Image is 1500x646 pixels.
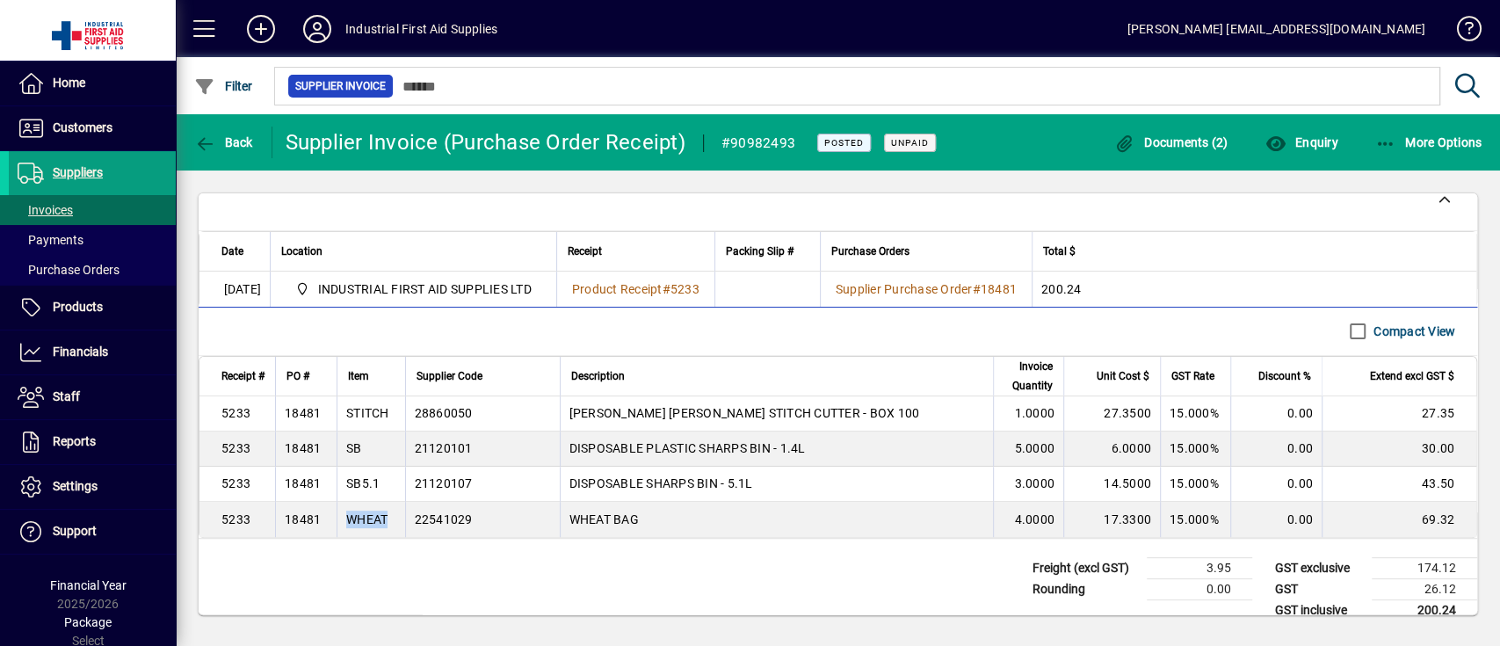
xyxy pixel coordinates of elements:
[346,475,380,492] div: SB5.1
[726,242,809,261] div: Packing Slip #
[568,242,704,261] div: Receipt
[1264,135,1337,149] span: Enquiry
[9,420,176,464] a: Reports
[289,13,345,45] button: Profile
[993,502,1063,537] td: 4.0000
[9,225,176,255] a: Payments
[275,502,337,537] td: 18481
[1371,127,1487,158] button: More Options
[9,510,176,554] a: Support
[190,127,257,158] button: Back
[560,502,994,537] td: WHEAT BAG
[221,242,243,261] span: Date
[663,282,670,296] span: #
[1266,599,1372,621] td: GST inclusive
[1043,242,1454,261] div: Total $
[275,432,337,467] td: 18481
[53,524,97,538] span: Support
[64,615,112,629] span: Package
[199,502,275,537] td: 5233
[53,389,80,403] span: Staff
[9,62,176,105] a: Home
[9,286,176,330] a: Products
[560,396,994,432] td: [PERSON_NAME] [PERSON_NAME] STITCH CUTTER - BOX 100
[1443,4,1478,61] a: Knowledge Base
[831,242,909,261] span: Purchase Orders
[405,502,560,537] td: 22541029
[346,511,388,528] div: WHEAT
[1322,467,1476,502] td: 43.50
[1322,432,1476,467] td: 30.00
[571,367,625,386] span: Description
[830,279,1023,299] a: Supplier Purchase Order#18481
[1127,15,1425,43] div: [PERSON_NAME] [EMAIL_ADDRESS][DOMAIN_NAME]
[1258,367,1311,386] span: Discount %
[1147,557,1252,578] td: 3.95
[1171,367,1214,386] span: GST Rate
[295,77,386,95] span: Supplier Invoice
[194,135,253,149] span: Back
[1004,357,1053,396] span: Invoice Quantity
[1160,396,1230,432] td: 15.000%
[18,203,73,217] span: Invoices
[1375,135,1482,149] span: More Options
[1097,367,1149,386] span: Unit Cost $
[53,300,103,314] span: Products
[405,467,560,502] td: 21120107
[221,367,264,386] span: Receipt #
[1260,127,1342,158] button: Enquiry
[1043,242,1076,261] span: Total $
[566,279,706,299] a: Product Receipt#5233
[993,396,1063,432] td: 1.0000
[9,465,176,509] a: Settings
[286,367,309,386] span: PO #
[318,280,532,298] span: INDUSTRIAL FIRST AID SUPPLIES LTD
[1110,127,1233,158] button: Documents (2)
[1370,323,1455,340] label: Compact View
[417,367,482,386] span: Supplier Code
[1063,467,1160,502] td: 14.5000
[1160,502,1230,537] td: 15.000%
[224,280,262,298] span: [DATE]
[53,76,85,90] span: Home
[1370,367,1454,386] span: Extend excl GST $
[9,195,176,225] a: Invoices
[50,578,127,592] span: Financial Year
[1266,578,1372,599] td: GST
[1230,467,1322,502] td: 0.00
[9,106,176,150] a: Customers
[981,282,1017,296] span: 18481
[568,242,602,261] span: Receipt
[9,255,176,285] a: Purchase Orders
[560,467,994,502] td: DISPOSABLE SHARPS BIN - 5.1L
[53,345,108,359] span: Financials
[993,432,1063,467] td: 5.0000
[1322,502,1476,537] td: 69.32
[53,120,112,134] span: Customers
[9,330,176,374] a: Financials
[288,279,539,300] span: INDUSTRIAL FIRST AID SUPPLIES LTD
[1322,396,1476,432] td: 27.35
[1160,432,1230,467] td: 15.000%
[281,242,322,261] span: Location
[1063,396,1160,432] td: 27.3500
[1230,396,1322,432] td: 0.00
[286,128,685,156] div: Supplier Invoice (Purchase Order Receipt)
[53,165,103,179] span: Suppliers
[1147,578,1252,599] td: 0.00
[199,467,275,502] td: 5233
[275,396,337,432] td: 18481
[233,13,289,45] button: Add
[670,282,699,296] span: 5233
[973,282,981,296] span: #
[824,137,864,149] span: Posted
[572,282,663,296] span: Product Receipt
[1230,432,1322,467] td: 0.00
[221,242,259,261] div: Date
[18,233,83,247] span: Payments
[1372,578,1477,599] td: 26.12
[1114,135,1228,149] span: Documents (2)
[405,396,560,432] td: 28860050
[1024,557,1147,578] td: Freight (excl GST)
[1160,467,1230,502] td: 15.000%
